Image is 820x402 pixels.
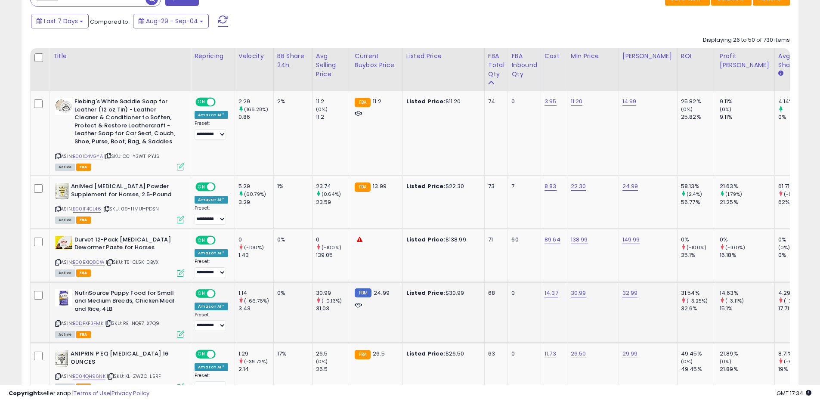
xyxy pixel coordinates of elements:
div: 25.82% [681,113,716,121]
a: 26.50 [571,349,586,358]
div: $11.20 [406,98,478,105]
a: 8.83 [545,182,557,191]
small: (0%) [720,106,732,113]
span: Aug-29 - Sep-04 [146,17,198,25]
small: (2.4%) [687,191,702,198]
b: NutriSource Puppy Food for Small and Medium Breeds, Chicken Meal and Rice, 4LB [74,289,179,315]
b: Listed Price: [406,349,446,358]
span: ON [196,237,207,244]
div: 32.6% [681,305,716,312]
div: 56.77% [681,198,716,206]
div: 4.29% [778,289,813,297]
small: (-0.47%) [784,191,805,198]
div: 0 [238,236,273,244]
div: ROI [681,52,712,61]
a: B001O4VGYA [73,153,103,160]
span: All listings currently available for purchase on Amazon [55,164,75,171]
div: Avg BB Share [778,52,810,70]
small: (-0.13%) [322,297,342,304]
div: 26.5 [316,365,351,373]
small: (-66.76%) [244,297,269,304]
span: FBA [76,164,91,171]
span: FBA [76,331,91,338]
div: 9.11% [720,98,774,105]
div: 74 [488,98,501,105]
span: | SKU: 09-HMU1-PDSN [102,205,159,212]
small: FBA [355,350,371,359]
a: 24.99 [622,182,638,191]
b: Listed Price: [406,289,446,297]
span: 26.5 [373,349,385,358]
div: 58.13% [681,182,716,190]
span: 24.99 [374,289,390,297]
div: 17% [277,350,306,358]
div: 26.5 [316,350,351,358]
a: 22.30 [571,182,586,191]
span: ON [196,290,207,297]
small: (-3.25%) [687,297,708,304]
div: ASIN: [55,289,184,337]
div: 2.29 [238,98,273,105]
div: 0% [778,251,813,259]
a: 29.99 [622,349,638,358]
small: FBA [355,182,371,192]
div: 9.11% [720,113,774,121]
span: 11.2 [373,97,381,105]
b: ANIPRIN P EQ [MEDICAL_DATA] 16 OUNCES [71,350,175,368]
div: [PERSON_NAME] [622,52,674,61]
a: 149.99 [622,235,640,244]
span: All listings currently available for purchase on Amazon [55,216,75,224]
div: 0 [511,289,534,297]
div: 21.89% [720,350,774,358]
div: Avg Selling Price [316,52,347,79]
b: Fiebing's White Saddle Soap for Leather (12 oz Tin) - Leather Cleaner & Conditioner to Soften, Pr... [74,98,179,148]
small: (0%) [720,358,732,365]
div: 11.2 [316,113,351,121]
small: (-100%) [725,244,745,251]
img: 51-elENRPuL._SL40_.jpg [55,182,69,200]
small: (0.64%) [322,191,341,198]
div: 60 [511,236,534,244]
div: Preset: [195,121,228,140]
span: Last 7 Days [44,17,78,25]
div: Title [53,52,187,61]
div: 23.59 [316,198,351,206]
a: 89.64 [545,235,560,244]
b: Durvet 12-Pack [MEDICAL_DATA] Dewormer Paste for Horses [74,236,179,254]
b: Listed Price: [406,182,446,190]
small: (0%) [681,358,693,365]
div: Cost [545,52,563,61]
small: (166.28%) [244,106,268,113]
div: 5.29 [238,182,273,190]
div: $138.99 [406,236,478,244]
b: Listed Price: [406,97,446,105]
a: 11.73 [545,349,556,358]
div: 23.74 [316,182,351,190]
div: 0% [778,113,813,121]
span: OFF [214,237,228,244]
div: 17.71% [778,305,813,312]
a: Terms of Use [74,389,110,397]
div: 21.63% [720,182,774,190]
small: (0%) [316,358,328,365]
a: B00IF4CL46 [73,205,101,213]
div: 2.14 [238,365,273,373]
strong: Copyright [9,389,40,397]
div: Amazon AI * [195,363,228,371]
div: Preset: [195,312,228,331]
div: 61.71% [778,182,813,190]
div: Preset: [195,373,228,392]
div: 1.14 [238,289,273,297]
span: OFF [214,183,228,191]
div: 16.18% [720,251,774,259]
img: 51o4uprIOML._SL40_.jpg [55,236,72,250]
div: 0 [316,236,351,244]
div: 2% [277,98,306,105]
div: 73 [488,182,501,190]
div: Repricing [195,52,231,61]
div: 31.54% [681,289,716,297]
div: ASIN: [55,98,184,170]
small: (0%) [681,106,693,113]
span: OFF [214,99,228,106]
div: ASIN: [55,236,184,276]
